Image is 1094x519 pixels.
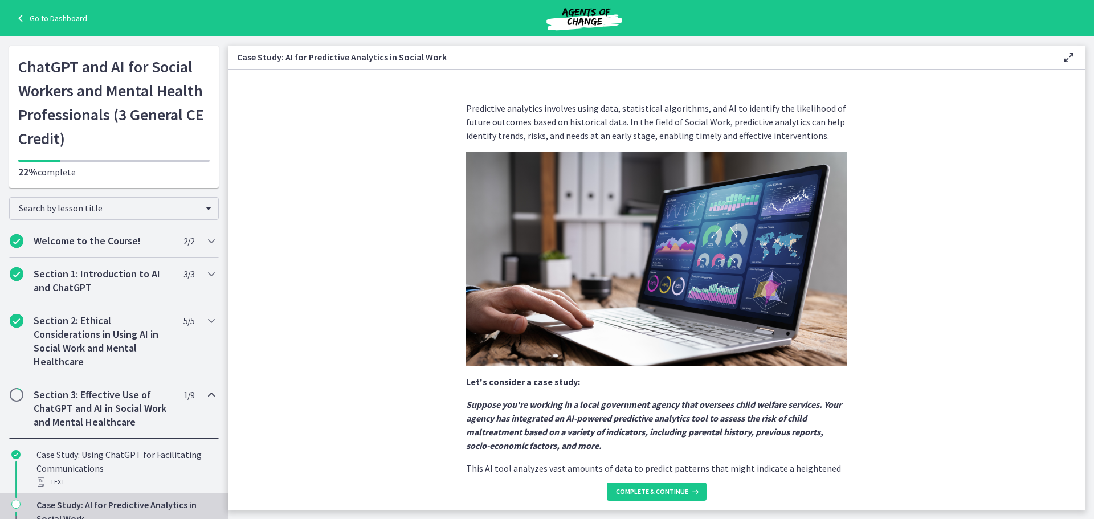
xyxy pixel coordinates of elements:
[183,234,194,248] span: 2 / 2
[34,267,173,295] h2: Section 1: Introduction to AI and ChatGPT
[18,165,38,178] span: 22%
[607,483,707,501] button: Complete & continue
[237,50,1044,64] h3: Case Study: AI for Predictive Analytics in Social Work
[466,101,847,142] p: Predictive analytics involves using data, statistical algorithms, and AI to identify the likeliho...
[34,388,173,429] h2: Section 3: Effective Use of ChatGPT and AI in Social Work and Mental Healthcare
[34,234,173,248] h2: Welcome to the Course!
[9,197,219,220] div: Search by lesson title
[18,165,210,179] p: complete
[466,376,580,387] strong: Let's consider a case study:
[10,234,23,248] i: Completed
[466,152,847,366] img: Slides_for_Title_Slides_for_ChatGPT_and_AI_for_Social_Work_%285%29.png
[10,267,23,281] i: Completed
[36,448,214,489] div: Case Study: Using ChatGPT for Facilitating Communications
[14,11,87,25] a: Go to Dashboard
[18,55,210,150] h1: ChatGPT and AI for Social Workers and Mental Health Professionals (3 General CE Credit)
[10,314,23,328] i: Completed
[466,399,842,451] strong: Suppose you're working in a local government agency that oversees child welfare services. Your ag...
[183,314,194,328] span: 5 / 5
[183,267,194,281] span: 3 / 3
[466,461,847,516] p: This AI tool analyzes vast amounts of data to predict patterns that might indicate a heightened r...
[616,487,688,496] span: Complete & continue
[19,202,200,214] span: Search by lesson title
[34,314,173,369] h2: Section 2: Ethical Considerations in Using AI in Social Work and Mental Healthcare
[183,388,194,402] span: 1 / 9
[36,475,214,489] div: Text
[516,5,652,32] img: Agents of Change
[11,450,21,459] i: Completed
